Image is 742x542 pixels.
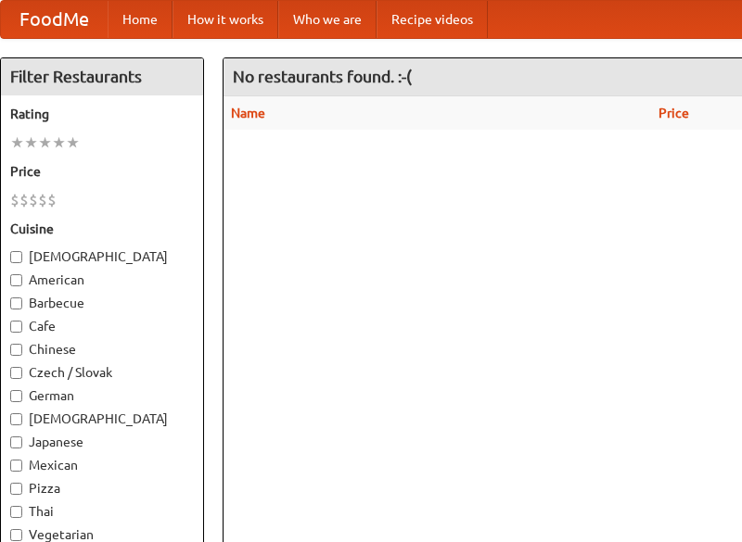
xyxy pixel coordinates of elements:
li: ★ [24,132,38,153]
li: ★ [38,132,52,153]
input: German [10,390,22,402]
h4: Filter Restaurants [1,58,203,95]
input: Chinese [10,344,22,356]
input: [DEMOGRAPHIC_DATA] [10,413,22,425]
input: Thai [10,506,22,518]
li: $ [10,190,19,210]
li: $ [38,190,47,210]
label: Thai [10,502,194,521]
h5: Rating [10,105,194,123]
a: FoodMe [1,1,108,38]
li: $ [19,190,29,210]
li: $ [47,190,57,210]
label: Japanese [10,433,194,451]
h5: Cuisine [10,220,194,238]
input: Vegetarian [10,529,22,541]
label: Mexican [10,456,194,474]
label: Cafe [10,317,194,335]
label: Pizza [10,479,194,498]
label: Czech / Slovak [10,363,194,382]
h5: Price [10,162,194,181]
input: Mexican [10,460,22,472]
input: Barbecue [10,297,22,309]
a: Home [108,1,173,38]
label: [DEMOGRAPHIC_DATA] [10,410,194,428]
label: American [10,271,194,289]
label: Chinese [10,340,194,359]
input: Czech / Slovak [10,367,22,379]
label: Barbecue [10,294,194,312]
a: Who we are [278,1,377,38]
a: Name [231,106,265,120]
li: ★ [52,132,66,153]
a: Price [659,106,689,120]
li: ★ [10,132,24,153]
label: German [10,386,194,405]
input: Pizza [10,483,22,495]
li: $ [29,190,38,210]
label: [DEMOGRAPHIC_DATA] [10,247,194,266]
input: [DEMOGRAPHIC_DATA] [10,251,22,263]
li: ★ [66,132,80,153]
a: Recipe videos [377,1,488,38]
input: Japanese [10,436,22,448]
ng-pluralize: No restaurants found. :-( [233,68,412,85]
input: Cafe [10,321,22,333]
a: How it works [173,1,278,38]
input: American [10,274,22,286]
